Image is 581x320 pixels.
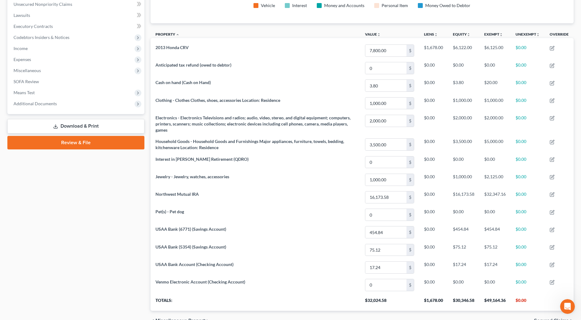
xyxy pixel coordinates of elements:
[96,2,108,14] button: Home
[155,244,226,249] span: USAA Bank (5354) (Savings Account)
[155,174,229,179] span: Jewelry - Jewelry, watches, accessories
[176,33,179,37] i: expand_less
[406,156,414,168] div: $
[484,32,503,37] a: Exemptunfold_more
[545,28,574,42] th: Override
[30,8,42,14] p: Active
[511,294,545,311] th: $0.00
[479,294,511,311] th: $49,164.36
[9,76,144,87] a: SOFA Review
[511,241,545,259] td: $0.00
[511,171,545,188] td: $0.00
[5,188,118,199] textarea: Message…
[448,259,479,276] td: $17.24
[448,136,479,153] td: $3,500.00
[14,24,53,29] span: Executory Contracts
[365,191,406,203] input: 0.00
[29,201,34,206] button: Upload attachment
[406,226,414,238] div: $
[419,224,448,241] td: $0.00
[453,32,470,37] a: Equityunfold_more
[155,262,234,267] span: USAA Bank Account (Checking Account)
[14,90,35,95] span: Means Test
[5,48,118,138] div: Emma says…
[365,209,406,221] input: 0.00
[448,94,479,112] td: $1,000.00
[419,136,448,153] td: $0.00
[511,153,545,171] td: $0.00
[5,48,101,125] div: In observance of[DATE],the NextChapter team will be out of office on[DATE]. Our team will be unav...
[511,42,545,59] td: $0.00
[448,206,479,223] td: $0.00
[479,188,511,206] td: $32,347.16
[108,2,119,13] div: Close
[479,171,511,188] td: $2,125.00
[406,98,414,109] div: $
[448,241,479,259] td: $75.12
[406,115,414,127] div: $
[155,62,231,67] span: Anticipated tax refund (owed to debtor)
[155,45,189,50] span: 2013 Honda CRV
[406,262,414,273] div: $
[511,259,545,276] td: $0.00
[365,45,406,56] input: 0.00
[479,136,511,153] td: $5,000.00
[14,101,57,106] span: Additional Documents
[151,294,360,311] th: Totals:
[511,77,545,94] td: $0.00
[424,32,438,37] a: Liensunfold_more
[406,244,414,256] div: $
[425,2,470,9] div: Money Owed to Debtor
[479,259,511,276] td: $17.24
[448,42,479,59] td: $6,122.00
[406,174,414,186] div: $
[419,42,448,59] td: $1,678.00
[448,171,479,188] td: $1,000.00
[479,276,511,294] td: $0.00
[155,191,199,197] span: Northwest Mutual IRA
[365,262,406,273] input: 0.00
[479,42,511,59] td: $6,125.00
[30,3,70,8] h1: [PERSON_NAME]
[511,112,545,136] td: $0.00
[4,2,16,14] button: go back
[406,279,414,291] div: $
[406,209,414,221] div: $
[9,10,144,21] a: Lawsuits
[155,226,226,232] span: USAA Bank (6771) (Savings Account)
[365,156,406,168] input: 0.00
[479,206,511,223] td: $0.00
[365,80,406,91] input: 0.00
[360,294,419,311] th: $32,024.58
[10,52,96,94] div: In observance of the NextChapter team will be out of office on . Our team will be unavailable for...
[10,201,14,206] button: Emoji picker
[419,153,448,171] td: $0.00
[406,62,414,74] div: $
[511,94,545,112] td: $0.00
[511,206,545,223] td: $0.00
[14,79,39,84] span: SOFA Review
[155,209,184,214] span: Pet(s) - Pet dog
[448,60,479,77] td: $0.00
[155,115,351,133] span: Electronics - Electronics Televisions and radios; audio, video, stereo, and digital equipment; co...
[365,62,406,74] input: 0.00
[365,32,381,37] a: Valueunfold_more
[10,126,58,130] div: [PERSON_NAME] • 6h ago
[365,226,406,238] input: 0.00
[155,156,249,162] span: Interest in [PERSON_NAME] Retirement (QDRO)
[516,32,540,37] a: Unexemptunfold_more
[511,60,545,77] td: $0.00
[479,94,511,112] td: $1,000.00
[155,139,344,150] span: Household Goods - Household Goods and Furnishings Major appliances, furniture, towels, bedding, k...
[292,2,307,9] div: Interest
[511,188,545,206] td: $0.00
[105,199,115,208] button: Send a message…
[479,77,511,94] td: $20.00
[406,45,414,56] div: $
[419,188,448,206] td: $0.00
[7,136,144,149] a: Review & File
[406,191,414,203] div: $
[448,188,479,206] td: $16,173.58
[14,13,30,18] span: Lawsuits
[14,2,72,7] span: Unsecured Nonpriority Claims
